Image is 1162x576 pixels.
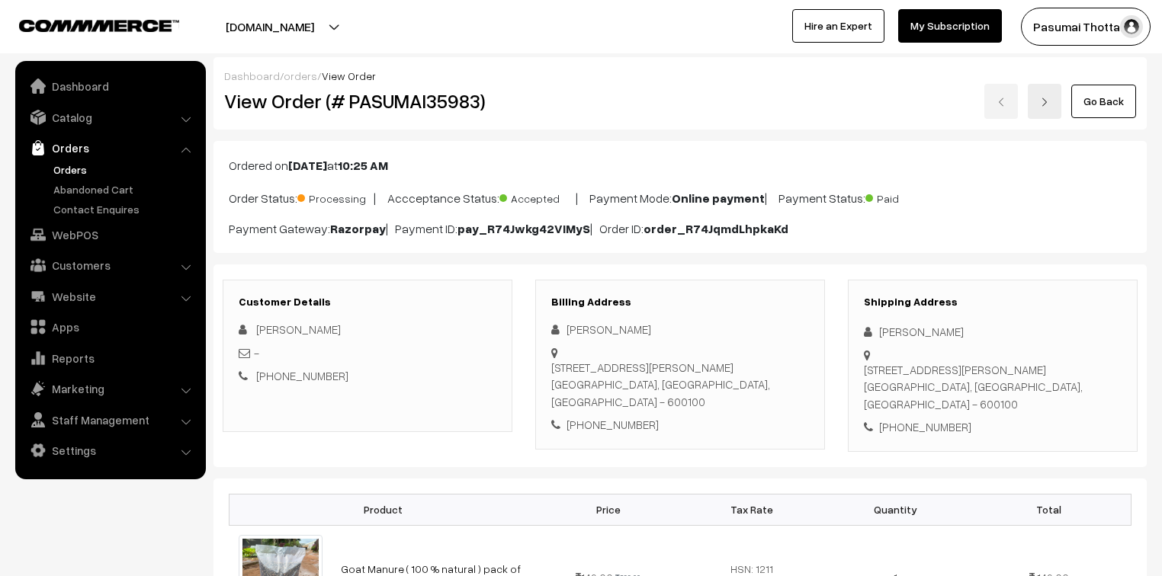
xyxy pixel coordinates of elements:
span: Processing [297,187,374,206]
span: View Order [322,69,376,82]
th: Product [230,494,537,525]
b: Razorpay [330,221,386,236]
div: [STREET_ADDRESS][PERSON_NAME] [GEOGRAPHIC_DATA], [GEOGRAPHIC_DATA], [GEOGRAPHIC_DATA] - 600100 [864,361,1122,413]
a: Go Back [1071,85,1136,118]
div: [PHONE_NUMBER] [864,418,1122,436]
b: 10:25 AM [338,158,388,173]
b: pay_R74Jwkg42VIMyS [457,221,590,236]
img: right-arrow.png [1040,98,1049,107]
a: [PHONE_NUMBER] [256,369,348,382]
a: Orders [50,162,201,178]
a: Dashboard [19,72,201,100]
th: Price [537,494,680,525]
th: Tax Rate [680,494,823,525]
a: Orders [19,134,201,162]
a: WebPOS [19,221,201,248]
b: Online payment [672,190,765,206]
a: Reports [19,344,201,372]
span: Paid [865,187,942,206]
div: / / [224,68,1136,84]
th: Total [967,494,1131,525]
div: [STREET_ADDRESS][PERSON_NAME] [GEOGRAPHIC_DATA], [GEOGRAPHIC_DATA], [GEOGRAPHIC_DATA] - 600100 [551,359,809,411]
a: Settings [19,437,201,464]
a: Contact Enquires [50,201,201,217]
div: [PERSON_NAME] [551,321,809,338]
span: Accepted [499,187,576,206]
a: Hire an Expert [792,9,884,43]
a: Marketing [19,375,201,402]
a: Catalog [19,104,201,131]
h3: Billing Address [551,296,809,309]
a: Dashboard [224,69,280,82]
a: Staff Management [19,406,201,434]
h3: Shipping Address [864,296,1122,309]
div: - [239,344,496,362]
div: [PHONE_NUMBER] [551,416,809,434]
b: order_R74JqmdLhpkaKd [644,221,788,236]
a: My Subscription [898,9,1002,43]
h3: Customer Details [239,296,496,309]
a: Customers [19,251,201,279]
img: COMMMERCE [19,20,179,31]
button: [DOMAIN_NAME] [172,8,368,46]
b: [DATE] [288,158,327,173]
th: Quantity [823,494,967,525]
a: Apps [19,313,201,341]
div: [PERSON_NAME] [864,323,1122,341]
p: Payment Gateway: | Payment ID: | Order ID: [229,219,1132,238]
h2: View Order (# PASUMAI35983) [224,89,513,113]
button: Pasumai Thotta… [1021,8,1151,46]
a: orders [284,69,317,82]
img: user [1120,15,1143,38]
a: Abandoned Cart [50,181,201,197]
p: Order Status: | Accceptance Status: | Payment Mode: | Payment Status: [229,187,1132,207]
a: COMMMERCE [19,15,152,34]
p: Ordered on at [229,156,1132,174]
span: [PERSON_NAME] [256,322,341,336]
a: Website [19,283,201,310]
